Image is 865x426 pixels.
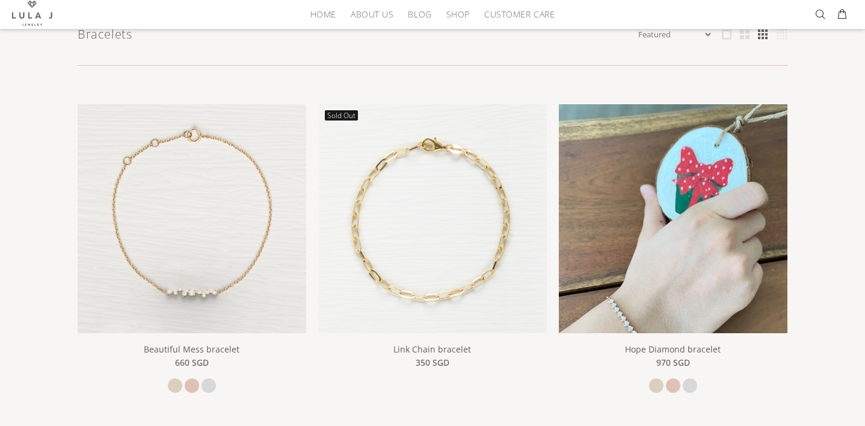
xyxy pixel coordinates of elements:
[78,25,636,43] h1: Bracelets
[625,343,721,355] a: Hope Diamond bracelet
[416,356,449,369] span: 350 SGD
[343,5,401,23] a: ABOUT US
[325,110,358,121] span: Sold Out
[484,10,555,19] span: CUSTOMER CARE
[318,212,547,223] a: Link Chain bracelet Sold Out
[351,10,393,19] span: ABOUT US
[310,10,336,19] span: HOME
[439,5,477,23] a: SHOP
[656,356,690,369] span: 970 SGD
[175,356,209,369] span: 660 SGD
[559,104,787,410] img: Hope Diamond bracelet
[78,212,306,223] a: Beautiful Mess bracelet
[401,5,439,23] a: BLOG
[303,5,343,23] a: HOME
[477,5,555,23] a: CUSTOMER CARE
[408,10,431,19] span: BLOG
[144,343,239,355] a: Beautiful Mess bracelet
[446,10,470,19] span: SHOP
[393,343,471,355] a: Link Chain bracelet
[559,212,787,223] a: Hope Diamond bracelet Hope Diamond bracelet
